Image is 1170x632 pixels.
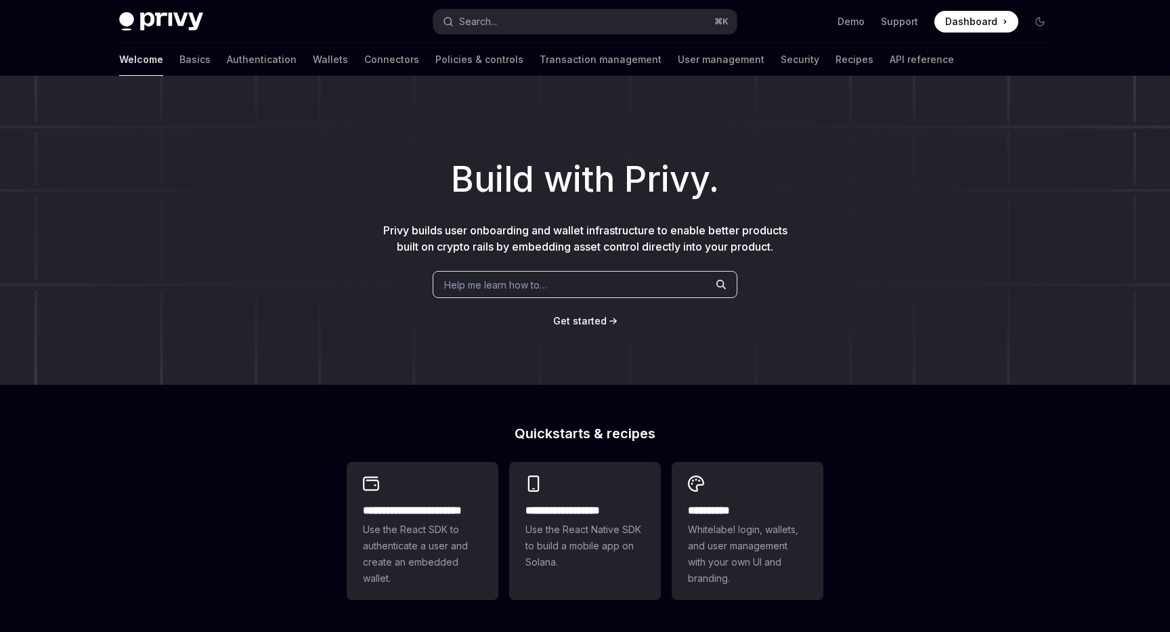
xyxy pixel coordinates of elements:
[383,224,787,253] span: Privy builds user onboarding and wallet infrastructure to enable better products built on crypto ...
[672,462,823,600] a: **** *****Whitelabel login, wallets, and user management with your own UI and branding.
[22,153,1148,206] h1: Build with Privy.
[347,427,823,440] h2: Quickstarts & recipes
[945,15,997,28] span: Dashboard
[890,43,954,76] a: API reference
[459,14,497,30] div: Search...
[1029,11,1051,33] button: Toggle dark mode
[553,314,607,328] a: Get started
[836,43,873,76] a: Recipes
[934,11,1018,33] a: Dashboard
[714,16,729,27] span: ⌘ K
[363,522,482,587] span: Use the React SDK to authenticate a user and create an embedded wallet.
[781,43,819,76] a: Security
[688,522,807,587] span: Whitelabel login, wallets, and user management with your own UI and branding.
[444,278,547,292] span: Help me learn how to…
[119,43,163,76] a: Welcome
[509,462,661,600] a: **** **** **** ***Use the React Native SDK to build a mobile app on Solana.
[553,315,607,326] span: Get started
[227,43,297,76] a: Authentication
[525,522,645,570] span: Use the React Native SDK to build a mobile app on Solana.
[678,43,764,76] a: User management
[119,12,203,31] img: dark logo
[313,43,348,76] a: Wallets
[364,43,419,76] a: Connectors
[540,43,662,76] a: Transaction management
[435,43,523,76] a: Policies & controls
[881,15,918,28] a: Support
[838,15,865,28] a: Demo
[433,9,737,34] button: Search...⌘K
[179,43,211,76] a: Basics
